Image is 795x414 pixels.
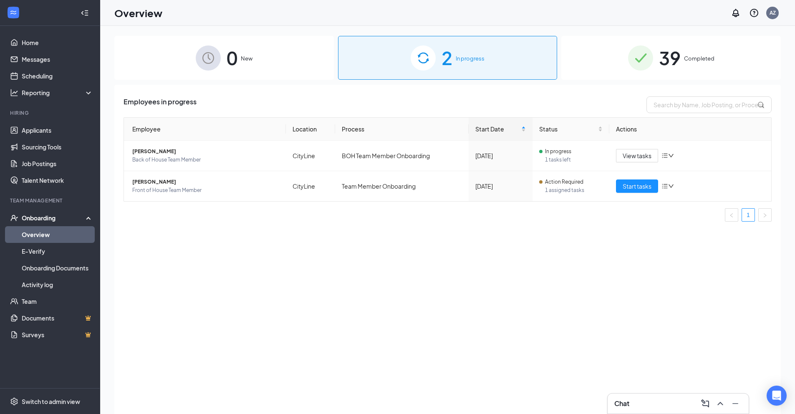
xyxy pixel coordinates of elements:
[609,118,771,141] th: Actions
[227,43,237,72] span: 0
[475,124,520,134] span: Start Date
[10,214,18,222] svg: UserCheck
[742,209,755,221] a: 1
[729,397,742,410] button: Minimize
[22,172,93,189] a: Talent Network
[22,34,93,51] a: Home
[286,171,335,201] td: CityLine
[616,179,658,193] button: Start tasks
[623,151,651,160] span: View tasks
[646,96,772,113] input: Search by Name, Job Posting, or Process
[758,208,772,222] li: Next Page
[132,156,279,164] span: Back of House Team Member
[684,54,714,63] span: Completed
[22,243,93,260] a: E-Verify
[661,152,668,159] span: bars
[545,147,571,156] span: In progress
[10,88,18,97] svg: Analysis
[22,293,93,310] a: Team
[22,68,93,84] a: Scheduling
[10,197,91,204] div: Team Management
[22,88,93,97] div: Reporting
[730,399,740,409] svg: Minimize
[22,155,93,172] a: Job Postings
[335,141,469,171] td: BOH Team Member Onboarding
[9,8,18,17] svg: WorkstreamLogo
[475,182,526,191] div: [DATE]
[762,213,767,218] span: right
[700,399,710,409] svg: ComposeMessage
[714,397,727,410] button: ChevronUp
[731,8,741,18] svg: Notifications
[22,214,86,222] div: Onboarding
[241,54,252,63] span: New
[22,397,80,406] div: Switch to admin view
[533,118,609,141] th: Status
[545,186,603,194] span: 1 assigned tasks
[81,9,89,17] svg: Collapse
[767,386,787,406] div: Open Intercom Messenger
[22,260,93,276] a: Onboarding Documents
[539,124,596,134] span: Status
[124,118,286,141] th: Employee
[286,118,335,141] th: Location
[132,186,279,194] span: Front of House Team Member
[699,397,712,410] button: ComposeMessage
[132,178,279,186] span: [PERSON_NAME]
[475,151,526,160] div: [DATE]
[124,96,197,113] span: Employees in progress
[22,139,93,155] a: Sourcing Tools
[442,43,452,72] span: 2
[659,43,681,72] span: 39
[114,6,162,20] h1: Overview
[623,182,651,191] span: Start tasks
[286,141,335,171] td: CityLine
[770,9,776,16] div: AZ
[729,213,734,218] span: left
[22,326,93,343] a: SurveysCrown
[22,276,93,293] a: Activity log
[22,226,93,243] a: Overview
[661,183,668,189] span: bars
[742,208,755,222] li: 1
[749,8,759,18] svg: QuestionInfo
[668,153,674,159] span: down
[725,208,738,222] button: left
[22,310,93,326] a: DocumentsCrown
[545,178,583,186] span: Action Required
[715,399,725,409] svg: ChevronUp
[10,109,91,116] div: Hiring
[725,208,738,222] li: Previous Page
[456,54,485,63] span: In progress
[668,183,674,189] span: down
[132,147,279,156] span: [PERSON_NAME]
[614,399,629,408] h3: Chat
[335,171,469,201] td: Team Member Onboarding
[335,118,469,141] th: Process
[22,51,93,68] a: Messages
[22,122,93,139] a: Applicants
[616,149,658,162] button: View tasks
[10,397,18,406] svg: Settings
[758,208,772,222] button: right
[545,156,603,164] span: 1 tasks left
